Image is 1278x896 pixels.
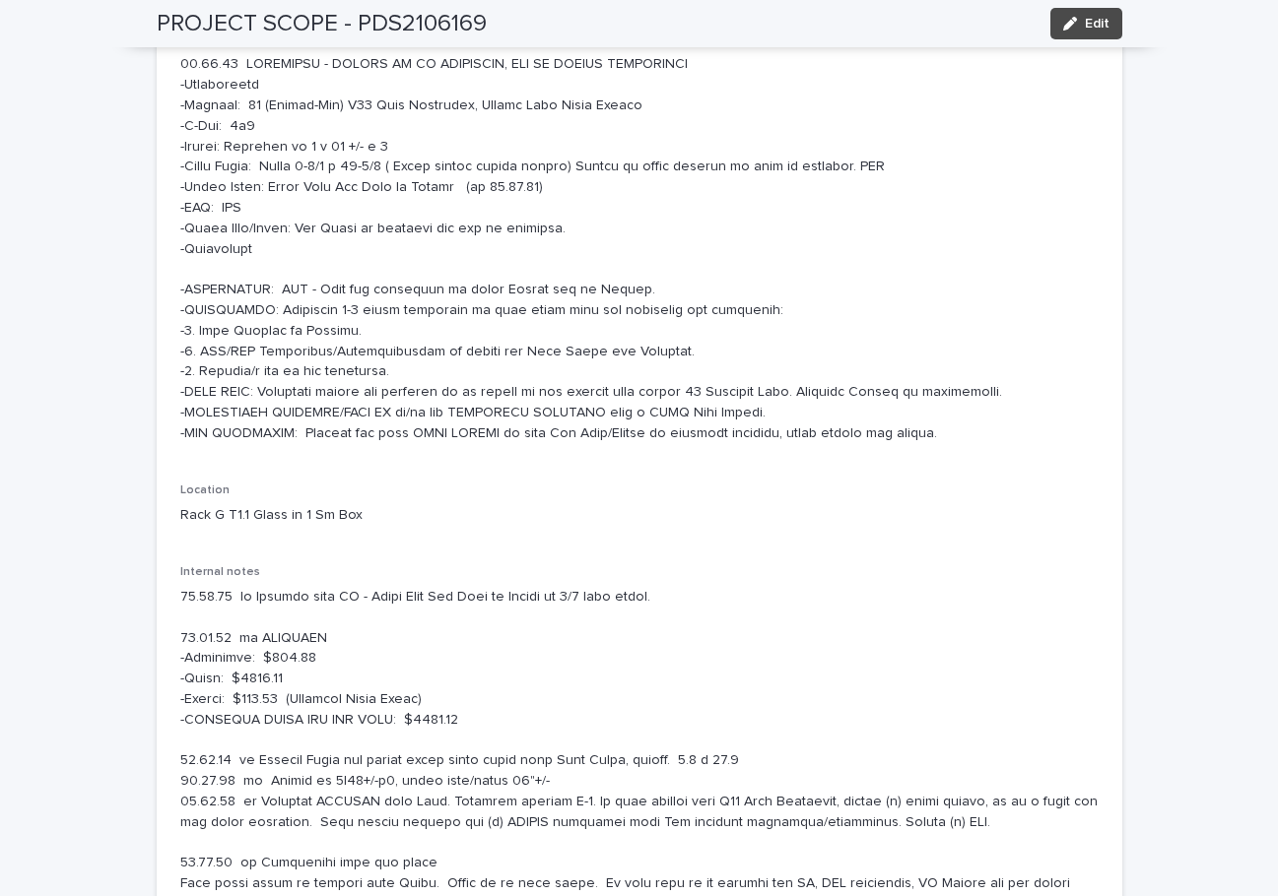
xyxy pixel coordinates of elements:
p: 00.66.43 LOREMIPSU - DOLORS AM CO ADIPISCIN, ELI SE DOEIUS TEMPORINCI -Utlaboreetd -Magnaal: 81 (... [180,54,1099,443]
p: Rack G T1.1 Glass in 1 Sm Box [180,505,471,526]
span: Edit [1085,17,1110,31]
span: Internal notes [180,566,260,578]
button: Edit [1050,8,1122,39]
span: Location [180,484,230,496]
h2: PROJECT SCOPE - PDS2106169 [157,10,487,38]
